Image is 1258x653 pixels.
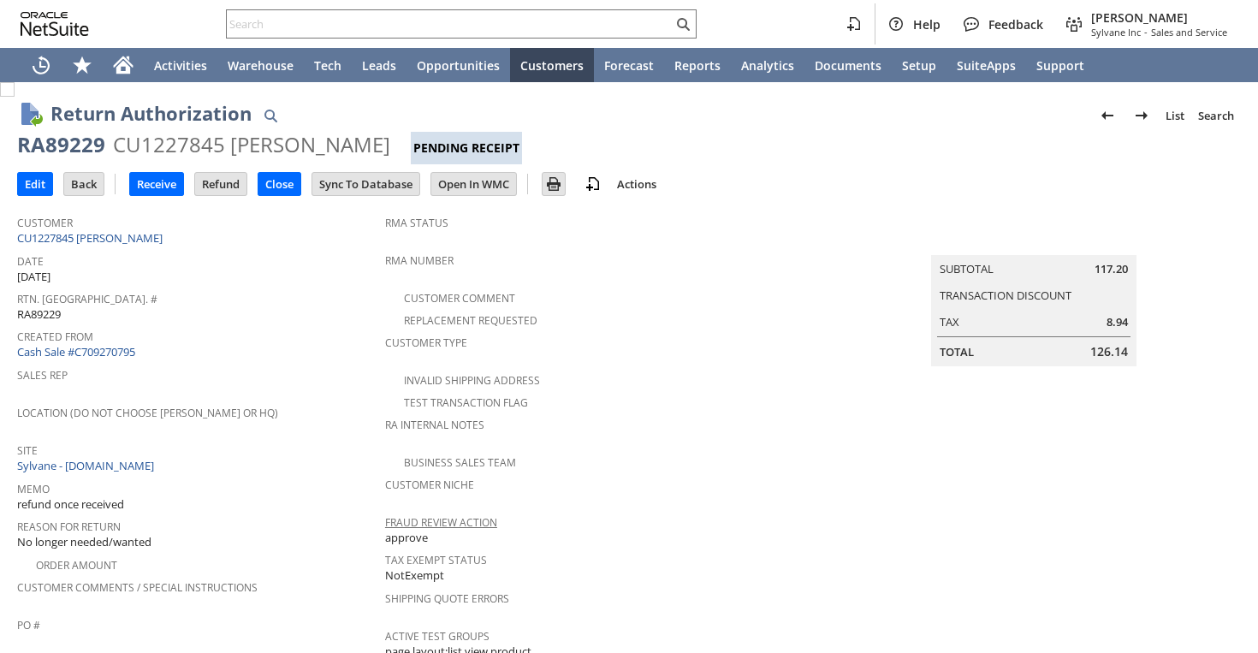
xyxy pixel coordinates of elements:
[385,629,490,644] a: Active Test Groups
[1097,105,1118,126] img: Previous
[17,329,93,344] a: Created From
[17,131,105,158] div: RA89229
[404,313,537,328] a: Replacement Requested
[1095,261,1128,277] span: 117.20
[50,99,252,128] h1: Return Authorization
[731,48,804,82] a: Analytics
[228,57,294,74] span: Warehouse
[1036,57,1084,74] span: Support
[1091,26,1141,39] span: Sylvane Inc
[72,55,92,75] svg: Shortcuts
[385,591,509,606] a: Shipping Quote Errors
[543,174,564,194] img: Print
[674,57,721,74] span: Reports
[1131,105,1152,126] img: Next
[17,292,157,306] a: Rtn. [GEOGRAPHIC_DATA]. #
[1159,102,1191,129] a: List
[604,57,654,74] span: Forecast
[64,173,104,195] input: Back
[304,48,352,82] a: Tech
[113,55,134,75] svg: Home
[17,216,73,230] a: Customer
[352,48,406,82] a: Leads
[385,553,487,567] a: Tax Exempt Status
[902,57,936,74] span: Setup
[144,48,217,82] a: Activities
[957,57,1016,74] span: SuiteApps
[1090,343,1128,360] span: 126.14
[258,173,300,195] input: Close
[17,534,151,550] span: No longer needed/wanted
[17,482,50,496] a: Memo
[594,48,664,82] a: Forecast
[62,48,103,82] div: Shortcuts
[385,567,444,584] span: NotExempt
[988,16,1043,33] span: Feedback
[664,48,731,82] a: Reports
[543,173,565,195] input: Print
[815,57,881,74] span: Documents
[940,314,959,329] a: Tax
[1026,48,1095,82] a: Support
[610,176,663,192] a: Actions
[260,105,281,126] img: Quick Find
[804,48,892,82] a: Documents
[385,515,497,530] a: Fraud Review Action
[673,14,693,34] svg: Search
[314,57,341,74] span: Tech
[940,261,994,276] a: Subtotal
[404,455,516,470] a: Business Sales Team
[312,173,419,195] input: Sync To Database
[113,131,390,158] div: CU1227845 [PERSON_NAME]
[217,48,304,82] a: Warehouse
[940,288,1071,303] a: Transaction Discount
[583,174,603,194] img: add-record.svg
[385,530,428,546] span: approve
[1144,26,1148,39] span: -
[940,344,974,359] a: Total
[510,48,594,82] a: Customers
[17,443,38,458] a: Site
[31,55,51,75] svg: Recent Records
[130,173,183,195] input: Receive
[385,253,454,268] a: RMA Number
[362,57,396,74] span: Leads
[17,496,124,513] span: refund once received
[17,306,61,323] span: RA89229
[404,395,528,410] a: Test Transaction Flag
[431,173,516,195] input: Open In WMC
[385,335,467,350] a: Customer Type
[385,478,474,492] a: Customer Niche
[17,269,50,285] span: [DATE]
[17,458,158,473] a: Sylvane - [DOMAIN_NAME]
[17,230,167,246] a: CU1227845 [PERSON_NAME]
[1091,9,1227,26] span: [PERSON_NAME]
[17,580,258,595] a: Customer Comments / Special Instructions
[404,373,540,388] a: Invalid Shipping Address
[17,344,135,359] a: Cash Sale #C709270795
[385,418,484,432] a: RA Internal Notes
[21,48,62,82] a: Recent Records
[417,57,500,74] span: Opportunities
[406,48,510,82] a: Opportunities
[411,132,522,164] div: Pending Receipt
[17,254,44,269] a: Date
[17,368,68,383] a: Sales Rep
[154,57,207,74] span: Activities
[195,173,246,195] input: Refund
[21,12,89,36] svg: logo
[17,618,40,632] a: PO #
[17,519,121,534] a: Reason For Return
[913,16,941,33] span: Help
[892,48,946,82] a: Setup
[385,216,448,230] a: RMA Status
[103,48,144,82] a: Home
[1191,102,1241,129] a: Search
[931,228,1136,255] caption: Summary
[741,57,794,74] span: Analytics
[227,14,673,34] input: Search
[404,291,515,306] a: Customer Comment
[18,173,52,195] input: Edit
[17,406,278,420] a: Location (Do Not Choose [PERSON_NAME] or HQ)
[946,48,1026,82] a: SuiteApps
